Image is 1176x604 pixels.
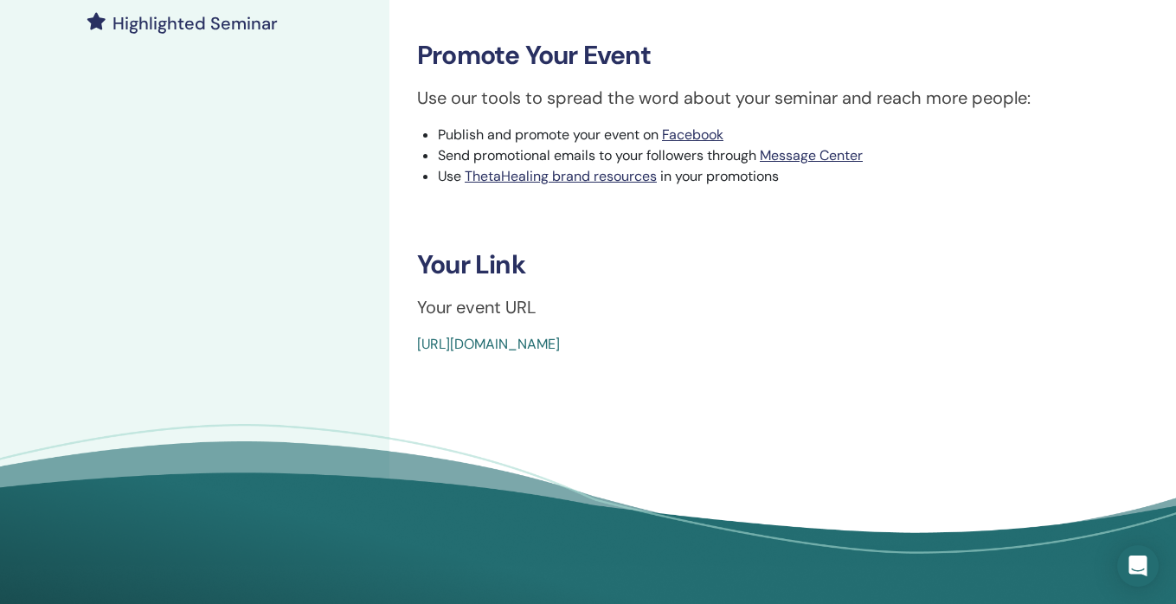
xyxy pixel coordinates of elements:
a: Facebook [662,125,723,144]
h3: Your Link [417,249,1146,280]
h3: Promote Your Event [417,40,1146,71]
h4: Highlighted Seminar [112,13,278,34]
a: [URL][DOMAIN_NAME] [417,335,560,353]
p: Use our tools to spread the word about your seminar and reach more people: [417,85,1146,111]
a: ThetaHealing brand resources [465,167,657,185]
li: Publish and promote your event on [438,125,1146,145]
p: Your event URL [417,294,1146,320]
a: Message Center [760,146,863,164]
li: Use in your promotions [438,166,1146,187]
div: Open Intercom Messenger [1117,545,1159,587]
li: Send promotional emails to your followers through [438,145,1146,166]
